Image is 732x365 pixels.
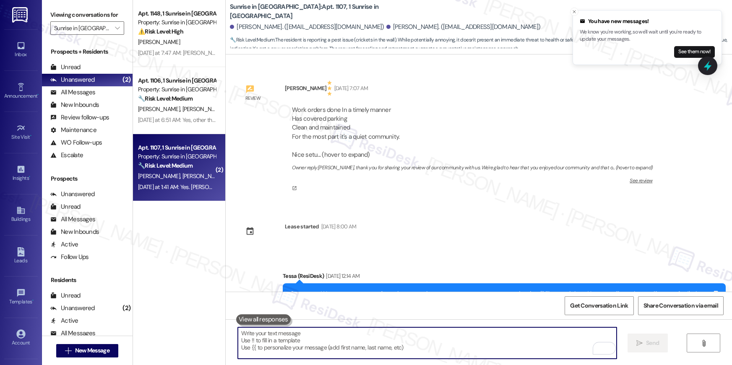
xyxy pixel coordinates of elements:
button: See them now! [674,46,715,58]
div: New Inbounds [50,228,99,236]
a: Buildings [4,203,38,226]
span: : The resident is reporting a pest issue (crickets in the wall). While potentially annoying, it d... [230,36,732,54]
span: New Message [75,346,109,355]
div: New Inbounds [50,101,99,109]
span: Send [646,339,659,347]
div: Unanswered [50,190,95,199]
div: [PERSON_NAME]. ([EMAIL_ADDRESS][DOMAIN_NAME]) [386,23,541,31]
div: Unread [50,63,81,72]
i:  [701,340,707,347]
i:  [115,25,120,31]
div: (2) [120,302,133,315]
span: [PERSON_NAME] [138,38,180,46]
strong: 🔧 Risk Level: Medium [138,162,193,169]
div: Apt. 1106, 1 Sunrise in [GEOGRAPHIC_DATA] [138,76,216,85]
label: Viewing conversations for [50,8,124,21]
div: Unread [50,202,81,211]
a: Account [4,327,38,349]
a: Insights • [4,162,38,185]
div: Lease started [285,222,319,231]
span: Share Conversation via email [643,301,718,310]
div: Residents [42,276,133,285]
div: Property: Sunrise in [GEOGRAPHIC_DATA] [138,152,216,161]
div: Property: Sunrise in [GEOGRAPHIC_DATA] [138,85,216,94]
strong: 🔧 Risk Level: Medium [138,95,193,102]
p: We know you're working, so we'll wait until you're ready to update your messages. [580,28,715,43]
div: (2) [120,73,133,86]
div: Prospects + Residents [42,47,133,56]
div: Follow Ups [50,253,89,261]
div: [DATE] 8:00 AM [319,222,357,231]
div: Unread [50,291,81,300]
span: • [37,92,39,98]
button: New Message [56,344,118,357]
b: Sunrise in [GEOGRAPHIC_DATA]: Apt. 1107, 1 Sunrise in [GEOGRAPHIC_DATA] [230,3,398,21]
span: • [32,298,34,303]
div: Active [50,316,78,325]
div: [DATE] at 1:41 AM: Yes. [PERSON_NAME] talked to Mercedes about crickets in the wall in unit 1107.... [138,183,516,191]
span: [PERSON_NAME] [138,172,182,180]
div: All Messages [50,329,95,338]
strong: ⚠️ Risk Level: High [138,28,183,35]
div: [PERSON_NAME] [285,84,327,93]
div: Review follow-ups [50,113,109,122]
span: [PERSON_NAME] [138,105,182,113]
div: Review [245,94,261,103]
strong: 🔧 Risk Level: Medium [230,36,274,43]
i:  [65,347,71,354]
div: All Messages [50,215,95,224]
input: All communities [54,21,111,35]
a: Site Visit • [4,121,38,144]
div: Active [50,240,78,249]
div: Property: Sunrise in [GEOGRAPHIC_DATA] [138,18,216,27]
div: [DATE] 7:07 AM [332,84,368,93]
a: Inbox [4,39,38,61]
div: Work orders done In a timely manner Has covered parking Clean and maintained For the most part it... [292,106,399,159]
div: Owner reply: [PERSON_NAME], thank you for sharing your review of our community with us. We're gla... [292,164,652,171]
div: [DATE] 12:14 AM [324,272,359,280]
div: Apt. 1107, 1 Sunrise in [GEOGRAPHIC_DATA] [138,143,216,152]
button: Send [628,334,668,352]
i:  [636,340,643,347]
span: [PERSON_NAME] [182,172,224,180]
img: ResiDesk Logo [12,7,29,23]
div: You have new messages! [580,17,715,26]
div: Tessa (ResiDesk) [283,272,726,283]
button: Get Conversation Link [565,296,633,315]
div: All Messages [50,88,95,97]
div: Maintenance [50,126,96,135]
span: [PERSON_NAME] [182,105,224,113]
a: Templates • [4,286,38,308]
div: [DATE] at 6:51 AM: Yes, other than the mosquitos from the [GEOGRAPHIC_DATA] [138,116,331,124]
div: Unanswered [50,75,95,84]
div: Escalate [50,151,83,160]
button: Close toast [570,8,578,16]
div: [PERSON_NAME]. ([EMAIL_ADDRESS][DOMAIN_NAME]) [230,23,384,31]
div: Great news! You can now text me for maintenance issues — no more messy apps or sign-ins. I'll fil... [290,290,712,308]
a: Leads [4,245,38,267]
span: • [30,133,31,139]
span: Get Conversation Link [570,301,628,310]
div: Prospects [42,174,133,183]
div: Unanswered [50,304,95,313]
textarea: To enrich screen reader interactions, please activate Accessibility in Grammarly extension settings [238,327,617,359]
div: WO Follow-ups [50,138,102,147]
span: • [29,174,30,180]
button: Share Conversation via email [638,296,724,315]
div: Apt. 1148, 1 Sunrise in [GEOGRAPHIC_DATA] [138,9,216,18]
